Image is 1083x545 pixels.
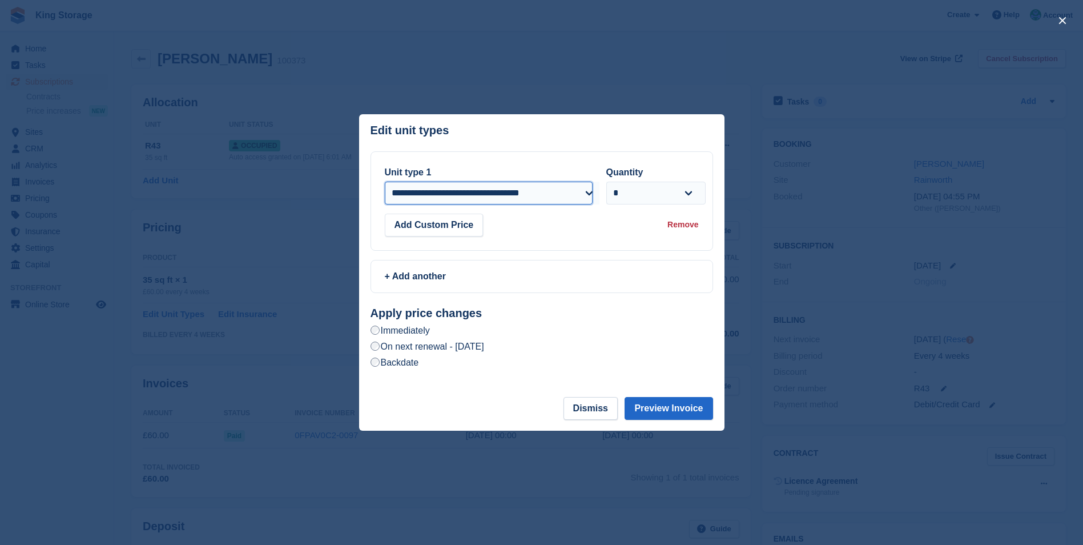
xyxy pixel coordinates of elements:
input: Backdate [371,358,380,367]
a: + Add another [371,260,713,293]
button: close [1053,11,1072,30]
label: On next renewal - [DATE] [371,340,484,352]
button: Dismiss [563,397,618,420]
div: Remove [667,219,698,231]
label: Immediately [371,324,430,336]
p: Edit unit types [371,124,449,137]
strong: Apply price changes [371,307,482,319]
button: Preview Invoice [625,397,712,420]
label: Unit type 1 [385,167,432,177]
button: Add Custom Price [385,214,484,237]
label: Backdate [371,356,419,368]
input: Immediately [371,326,380,335]
input: On next renewal - [DATE] [371,342,380,351]
div: + Add another [385,270,699,283]
label: Quantity [606,167,643,177]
